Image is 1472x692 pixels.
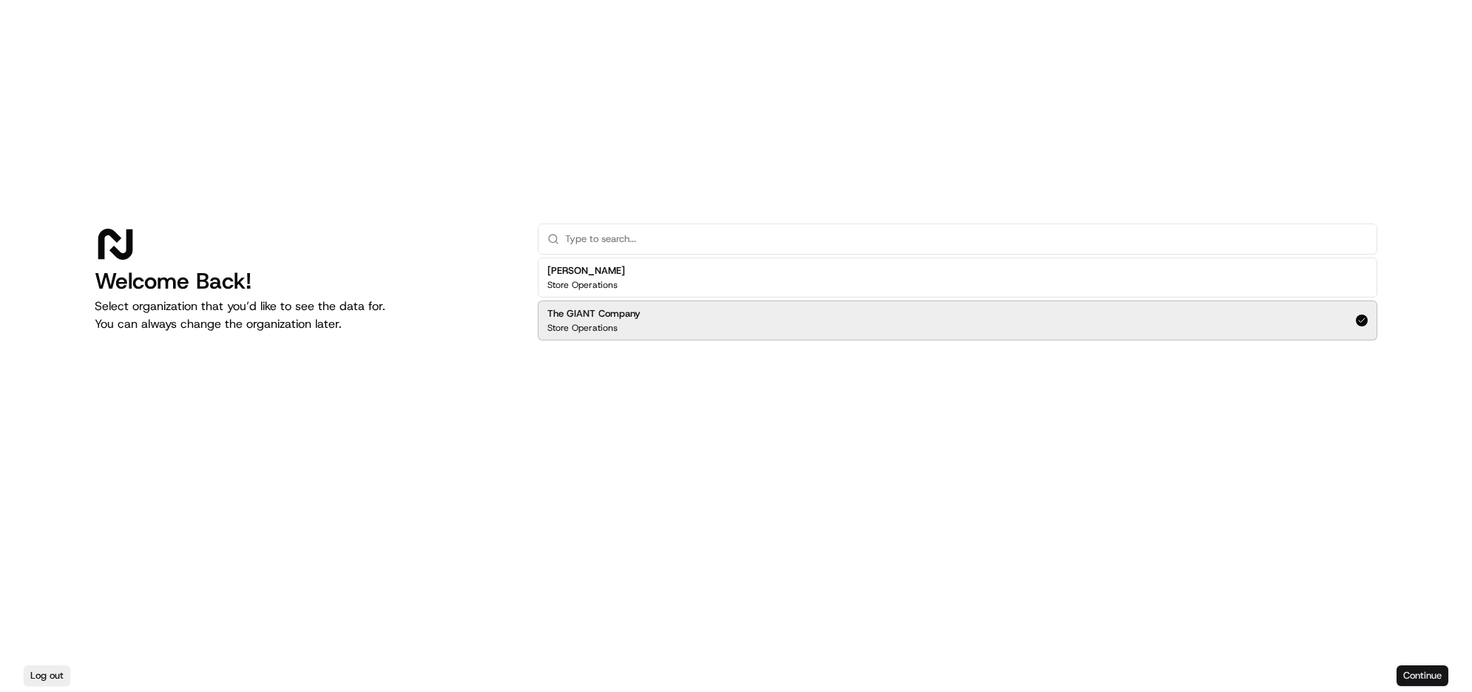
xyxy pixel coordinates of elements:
[95,268,514,295] h1: Welcome Back!
[547,264,625,278] h2: [PERSON_NAME]
[547,307,641,320] h2: The GIANT Company
[565,224,1368,254] input: Type to search...
[95,298,514,333] p: Select organization that you’d like to see the data for. You can always change the organization l...
[24,665,70,686] button: Log out
[538,255,1377,343] div: Suggestions
[1397,665,1448,686] button: Continue
[547,279,618,291] p: Store Operations
[547,322,618,334] p: Store Operations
